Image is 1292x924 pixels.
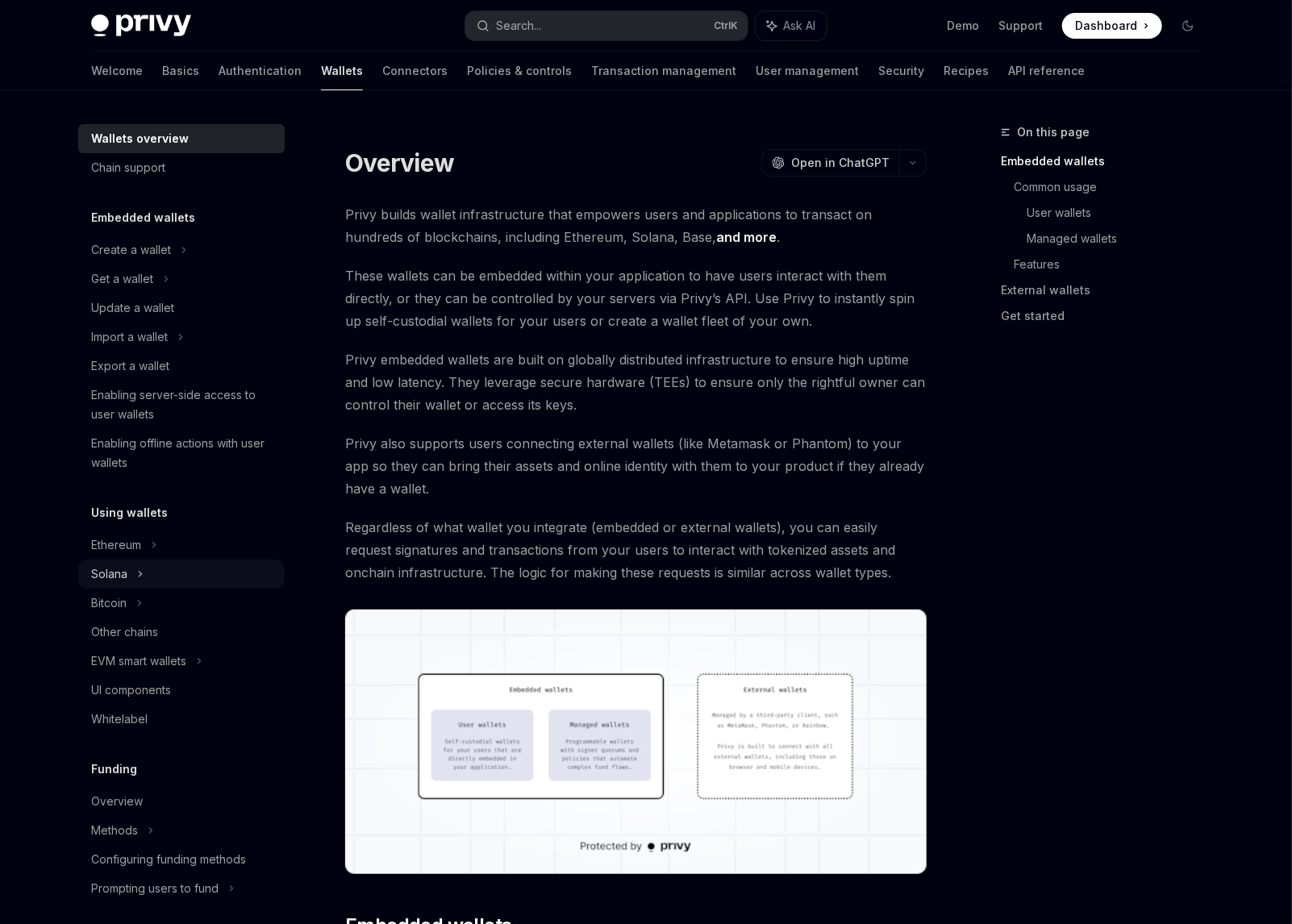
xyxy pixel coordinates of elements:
[78,618,285,647] a: Other chains
[467,52,572,90] a: Policies & controls
[91,622,158,642] div: Other chains
[321,52,363,90] a: Wallets
[91,298,174,318] div: Update a wallet
[91,760,137,779] h5: Funding
[345,610,927,874] img: images/walletoverview.png
[345,516,927,584] span: Regardless of what wallet you integrate (embedded or external wallets), you can easily request si...
[91,821,138,840] div: Methods
[1075,18,1137,34] span: Dashboard
[91,129,189,148] div: Wallets overview
[496,16,541,35] div: Search...
[345,148,454,177] h1: Overview
[756,52,859,90] a: User management
[944,52,989,90] a: Recipes
[78,124,285,153] a: Wallets overview
[91,208,195,227] h5: Embedded wallets
[91,52,143,90] a: Welcome
[1001,148,1214,174] a: Embedded wallets
[91,327,168,347] div: Import a wallet
[1027,200,1214,226] a: User wallets
[78,705,285,734] a: Whitelabel
[345,348,927,416] span: Privy embedded wallets are built on globally distributed infrastructure to ensure high uptime and...
[91,879,219,898] div: Prompting users to fund
[878,52,924,90] a: Security
[91,792,143,811] div: Overview
[345,203,927,248] span: Privy builds wallet infrastructure that empowers users and applications to transact on hundreds o...
[382,52,448,90] a: Connectors
[791,155,890,171] span: Open in ChatGPT
[1017,123,1090,142] span: On this page
[998,18,1043,34] a: Support
[465,11,748,40] button: Search...CtrlK
[1008,52,1085,90] a: API reference
[78,381,285,429] a: Enabling server-side access to user wallets
[91,503,168,522] h5: Using wallets
[756,11,827,40] button: Ask AI
[78,787,285,816] a: Overview
[1001,303,1214,329] a: Get started
[1027,226,1214,252] a: Managed wallets
[91,240,171,260] div: Create a wallet
[91,681,171,700] div: UI components
[91,15,191,37] img: dark logo
[1014,252,1214,277] a: Features
[91,158,165,177] div: Chain support
[91,651,186,671] div: EVM smart wallets
[78,352,285,381] a: Export a wallet
[219,52,302,90] a: Authentication
[78,845,285,874] a: Configuring funding methods
[1001,277,1214,303] a: External wallets
[1062,13,1162,39] a: Dashboard
[91,385,275,424] div: Enabling server-side access to user wallets
[947,18,979,34] a: Demo
[78,429,285,477] a: Enabling offline actions with user wallets
[761,149,899,177] button: Open in ChatGPT
[783,18,815,34] span: Ask AI
[345,432,927,500] span: Privy also supports users connecting external wallets (like Metamask or Phantom) to your app so t...
[714,19,738,32] span: Ctrl K
[78,676,285,705] a: UI components
[591,52,736,90] a: Transaction management
[91,535,141,555] div: Ethereum
[78,153,285,182] a: Chain support
[91,850,246,869] div: Configuring funding methods
[716,229,777,246] a: and more
[78,293,285,323] a: Update a wallet
[345,264,927,332] span: These wallets can be embedded within your application to have users interact with them directly, ...
[91,710,148,729] div: Whitelabel
[162,52,199,90] a: Basics
[91,356,169,376] div: Export a wallet
[1175,13,1201,39] button: Toggle dark mode
[1014,174,1214,200] a: Common usage
[91,564,127,584] div: Solana
[91,269,153,289] div: Get a wallet
[91,434,275,472] div: Enabling offline actions with user wallets
[91,593,127,613] div: Bitcoin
